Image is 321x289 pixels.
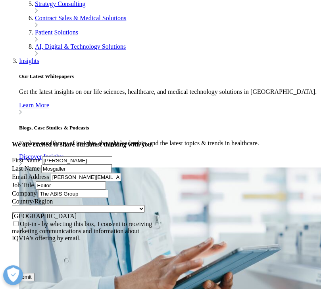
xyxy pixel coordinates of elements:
p: Explore our library of insights, thought leadership, and the latest topics & trends in healthcare. [19,140,318,147]
input: Submit [12,273,35,281]
label: Last Name [12,165,40,172]
label: Job Title [12,182,34,188]
a: Patient Solutions [35,29,78,36]
a: Strategy Consulting [35,0,86,7]
span: United States [12,213,77,219]
iframe: reCAPTCHA [12,242,133,273]
a: Learn More [19,102,318,116]
label: Company [12,190,37,197]
p: Get the latest insights on our life sciences, healthcare, and medical technology solutions in [GE... [19,88,318,95]
a: AI, Digital & Technology Solutions [35,43,126,50]
button: Open Preferences [3,265,23,285]
h4: We are excited to share our latest thinking with you. [12,141,156,148]
label: First Name [12,157,40,164]
a: Contract Sales & Medical Solutions [35,15,126,21]
label: Email Address [12,173,49,180]
a: Discover Insights [19,153,318,167]
a: Insights [19,57,39,64]
input: Opt-in - by selecting this box, I consent to receiving marketing communications and information a... [13,221,19,226]
label: Opt-in - by selecting this box, I consent to receiving marketing communications and information a... [12,221,152,241]
h5: Blogs, Case Studies & Podcasts [19,125,318,131]
label: Country/Region [12,198,53,205]
h5: Our Latest Whitepapers [19,73,318,80]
